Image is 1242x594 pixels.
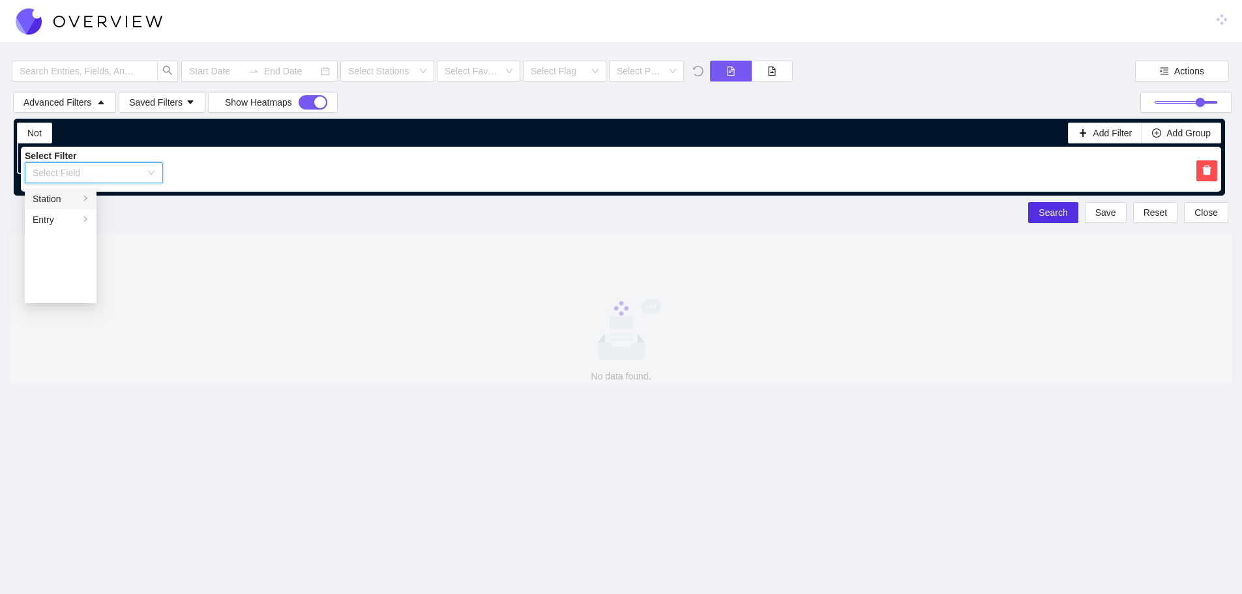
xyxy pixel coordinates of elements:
span: Advanced Filters [23,95,91,110]
span: right [82,216,89,222]
label: Select Filter [25,151,163,162]
button: delete [1196,160,1217,181]
button: search [157,61,178,82]
input: Select Field [25,162,163,183]
button: plus-circleAdd Group [1142,123,1221,143]
input: End Date [264,64,318,78]
span: plus [1078,128,1087,139]
span: down [147,169,155,177]
li: Station [25,188,96,209]
img: Overview [16,8,162,35]
span: swap-right [248,66,259,76]
span: caret-up [96,98,106,108]
span: Show Heatmaps [225,95,292,110]
button: undo [685,61,707,82]
button: Close [1184,202,1228,223]
span: to [248,66,259,76]
span: caret-down [186,98,195,107]
span: Save [1095,205,1116,220]
span: file-image [761,67,782,76]
span: Not [27,126,42,140]
input: Search Entries, Fields, Answers, Notes... [20,64,137,78]
span: right [82,195,89,201]
input: Start Date [189,64,243,78]
button: Reset [1133,202,1178,223]
button: Show Heatmaps [208,92,338,113]
button: Not [17,123,52,143]
span: Search [1039,205,1067,220]
span: file-text [720,67,741,76]
span: Add Filter [1093,126,1132,140]
span: Reset [1144,205,1168,220]
span: menu-unfold [1160,67,1169,77]
li: Entry [25,209,96,230]
span: Add Group [1166,126,1211,140]
button: Search [1028,202,1078,223]
span: Close [1194,205,1218,220]
span: plus-circle [1152,128,1161,139]
button: Save [1085,202,1127,223]
span: Actions [1174,64,1204,78]
button: plusAdd Filter [1068,123,1142,143]
span: delete [1202,165,1212,177]
button: Advanced Filterscaret-up [13,92,116,113]
button: Saved Filterscaret-down [119,92,205,113]
span: Saved Filters [129,95,195,110]
button: menu-unfoldActions [1135,61,1229,82]
span: search [162,65,173,78]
